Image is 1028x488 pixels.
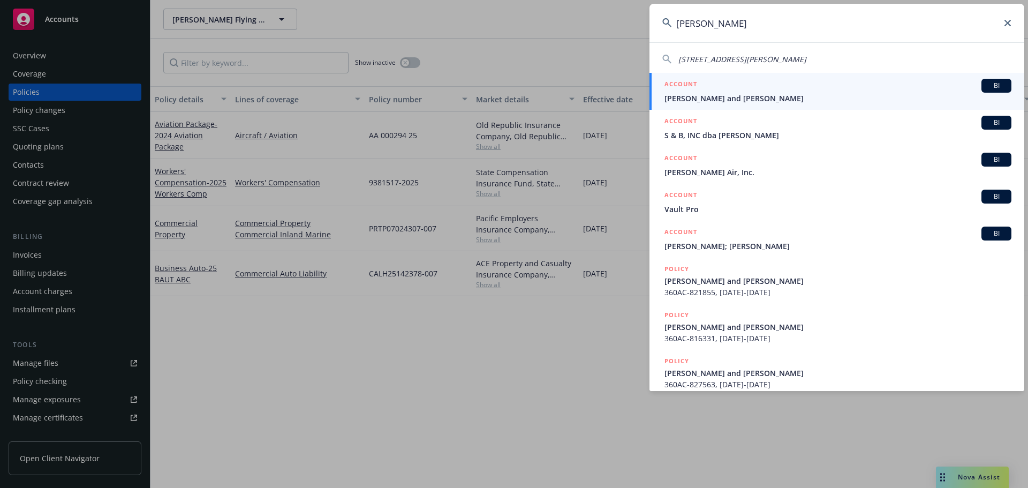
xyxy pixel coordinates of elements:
h5: ACCOUNT [664,227,697,239]
span: 360AC-827563, [DATE]-[DATE] [664,379,1011,390]
span: [PERSON_NAME]; [PERSON_NAME] [664,241,1011,252]
a: ACCOUNTBI[PERSON_NAME]; [PERSON_NAME] [649,221,1024,258]
h5: POLICY [664,310,689,320]
a: ACCOUNTBIVault Pro [649,184,1024,221]
span: 360AC-816331, [DATE]-[DATE] [664,333,1011,344]
input: Search... [649,4,1024,42]
span: [PERSON_NAME] and [PERSON_NAME] [664,367,1011,379]
h5: ACCOUNT [664,190,697,202]
h5: ACCOUNT [664,153,697,166]
span: Vault Pro [664,204,1011,215]
span: [STREET_ADDRESS][PERSON_NAME] [678,54,806,64]
h5: POLICY [664,356,689,366]
a: POLICY[PERSON_NAME] and [PERSON_NAME]360AC-827563, [DATE]-[DATE] [649,350,1024,396]
span: BI [986,155,1007,164]
span: BI [986,192,1007,201]
h5: ACCOUNT [664,79,697,92]
span: [PERSON_NAME] and [PERSON_NAME] [664,321,1011,333]
span: [PERSON_NAME] Air, Inc. [664,167,1011,178]
span: [PERSON_NAME] and [PERSON_NAME] [664,93,1011,104]
a: POLICY[PERSON_NAME] and [PERSON_NAME]360AC-816331, [DATE]-[DATE] [649,304,1024,350]
a: ACCOUNTBI[PERSON_NAME] and [PERSON_NAME] [649,73,1024,110]
a: POLICY[PERSON_NAME] and [PERSON_NAME]360AC-821855, [DATE]-[DATE] [649,258,1024,304]
h5: ACCOUNT [664,116,697,129]
h5: POLICY [664,264,689,274]
a: ACCOUNTBI[PERSON_NAME] Air, Inc. [649,147,1024,184]
span: [PERSON_NAME] and [PERSON_NAME] [664,275,1011,287]
span: 360AC-821855, [DATE]-[DATE] [664,287,1011,298]
span: BI [986,229,1007,238]
span: S & B, INC dba [PERSON_NAME] [664,130,1011,141]
span: BI [986,118,1007,127]
span: BI [986,81,1007,91]
a: ACCOUNTBIS & B, INC dba [PERSON_NAME] [649,110,1024,147]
